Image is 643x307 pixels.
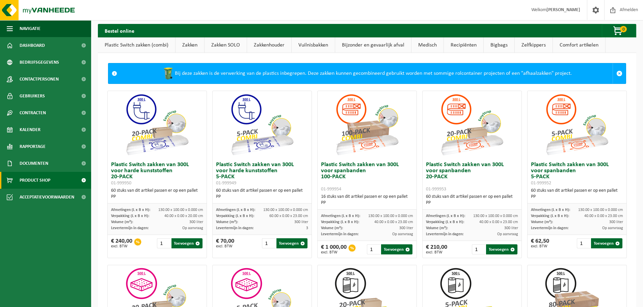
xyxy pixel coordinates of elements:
span: 01-999949 [216,181,236,186]
img: WB-0240-HPE-GN-50.png [161,67,175,80]
a: Zakken [176,37,204,53]
span: 60.00 x 0.00 x 23.00 cm [269,214,308,218]
h3: Plastic Switch zakken van 300L voor harde kunststoffen 5-PACK [216,162,308,186]
span: 01-999953 [426,187,446,192]
span: Volume (m³): [531,220,553,224]
span: 130.00 x 100.00 x 0.000 cm [473,214,518,218]
input: 1 [262,238,275,248]
input: 1 [157,238,170,248]
span: Op aanvraag [497,232,518,236]
span: 130.00 x 100.00 x 0.000 cm [263,208,308,212]
span: Verpakking (L x B x H): [426,220,464,224]
span: excl. BTW [531,244,549,248]
span: Volume (m³): [216,220,238,224]
span: Rapportage [20,138,46,155]
span: excl. BTW [426,250,447,254]
div: € 240,00 [111,238,132,248]
span: Contracten [20,104,46,121]
button: Toevoegen [276,238,308,248]
h3: Plastic Switch zakken van 300L voor spanbanden 20-PACK [426,162,518,192]
div: PP [321,200,413,206]
span: Levertermijn in dagen: [426,232,463,236]
span: Volume (m³): [426,226,448,230]
div: PP [216,194,308,200]
span: Levertermijn in dagen: [111,226,149,230]
button: Toevoegen [486,244,517,254]
span: Afmetingen (L x B x H): [216,208,255,212]
div: 60 stuks van dit artikel passen er op een pallet [531,188,623,200]
a: Medisch [411,37,444,53]
a: Sluit melding [613,63,626,84]
span: 0 [620,26,627,32]
span: 40.00 x 0.00 x 20.00 cm [164,214,203,218]
div: € 62,50 [531,238,549,248]
input: 1 [577,238,590,248]
span: 300 liter [609,220,623,224]
span: 40.00 x 0.00 x 23.00 cm [479,220,518,224]
span: Verpakking (L x B x H): [216,214,254,218]
div: € 1 000,00 [321,244,347,254]
span: 130.00 x 100.00 x 0.000 cm [578,208,623,212]
div: 16 stuks van dit artikel passen er op een pallet [321,194,413,206]
span: Volume (m³): [111,220,133,224]
span: Dashboard [20,37,45,54]
span: 300 liter [294,220,308,224]
span: 3 [306,226,308,230]
img: 01-999950 [123,91,191,158]
img: 01-999954 [333,91,401,158]
span: Bedrijfsgegevens [20,54,59,71]
h2: Bestel online [98,24,141,37]
a: Comfort artikelen [553,37,605,53]
a: Plastic Switch zakken (combi) [98,37,175,53]
span: Verpakking (L x B x H): [531,214,569,218]
a: Bigbags [484,37,514,53]
a: Zakkenhouder [247,37,291,53]
span: Acceptatievoorwaarden [20,189,74,206]
span: 300 liter [504,226,518,230]
span: excl. BTW [111,244,132,248]
span: 01-999950 [111,181,131,186]
span: Gebruikers [20,88,45,104]
button: Toevoegen [591,238,622,248]
div: 60 stuks van dit artikel passen er op een pallet [216,188,308,200]
span: Op aanvraag [182,226,203,230]
span: Levertermijn in dagen: [216,226,253,230]
img: 01-999953 [438,91,506,158]
span: Op aanvraag [602,226,623,230]
span: 130.00 x 100.00 x 0.000 cm [158,208,203,212]
a: Recipiënten [444,37,483,53]
span: 300 liter [189,220,203,224]
button: 0 [602,24,636,37]
span: excl. BTW [216,244,234,248]
span: Volume (m³): [321,226,343,230]
span: Op aanvraag [392,232,413,236]
span: Verpakking (L x B x H): [111,214,149,218]
h3: Plastic Switch zakken van 300L voor spanbanden 5-PACK [531,162,623,186]
a: Bijzonder en gevaarlijk afval [335,37,411,53]
div: 60 stuks van dit artikel passen er op een pallet [111,188,203,200]
span: excl. BTW [321,250,347,254]
span: Afmetingen (L x B x H): [321,214,360,218]
img: 01-999949 [228,91,296,158]
span: Navigatie [20,20,41,37]
input: 1 [472,244,485,254]
span: Documenten [20,155,48,172]
div: Bij deze zakken is de verwerking van de plastics inbegrepen. Deze zakken kunnen gecombineerd gebr... [120,63,613,84]
span: 40.00 x 0.00 x 23.00 cm [584,214,623,218]
a: Zelfkippers [515,37,553,53]
span: Kalender [20,121,41,138]
div: PP [531,194,623,200]
span: Product Shop [20,172,50,189]
span: 300 liter [399,226,413,230]
span: Levertermijn in dagen: [321,232,358,236]
button: Toevoegen [171,238,203,248]
h3: Plastic Switch zakken van 300L voor spanbanden 100-PACK [321,162,413,192]
span: 130.00 x 100.00 x 0.000 cm [368,214,413,218]
input: 1 [367,244,380,254]
span: Verpakking (L x B x H): [321,220,359,224]
span: Levertermijn in dagen: [531,226,568,230]
div: € 70,00 [216,238,234,248]
a: Vuilnisbakken [292,37,335,53]
span: Afmetingen (L x B x H): [111,208,150,212]
span: Contactpersonen [20,71,59,88]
